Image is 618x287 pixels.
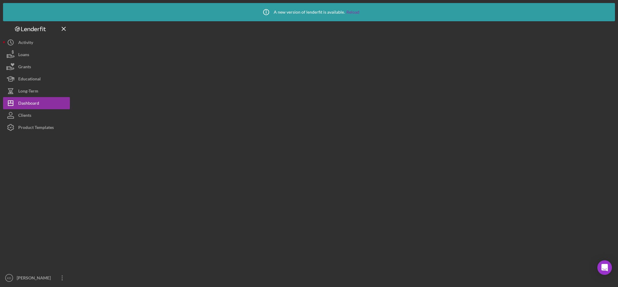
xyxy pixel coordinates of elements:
button: KD[PERSON_NAME] [3,272,70,284]
button: Clients [3,109,70,121]
button: Activity [3,36,70,49]
text: KD [7,276,11,280]
div: Open Intercom Messenger [597,260,612,275]
div: Educational [18,73,41,86]
div: [PERSON_NAME] [15,272,55,285]
button: Educational [3,73,70,85]
div: Loans [18,49,29,62]
a: Reload [346,10,359,15]
button: Grants [3,61,70,73]
div: Long-Term [18,85,38,99]
div: A new version of lenderfit is available. [259,5,359,20]
button: Dashboard [3,97,70,109]
button: Long-Term [3,85,70,97]
button: Loans [3,49,70,61]
div: Grants [18,61,31,74]
button: Product Templates [3,121,70,133]
div: Product Templates [18,121,54,135]
div: Dashboard [18,97,39,111]
div: Activity [18,36,33,50]
div: Clients [18,109,31,123]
